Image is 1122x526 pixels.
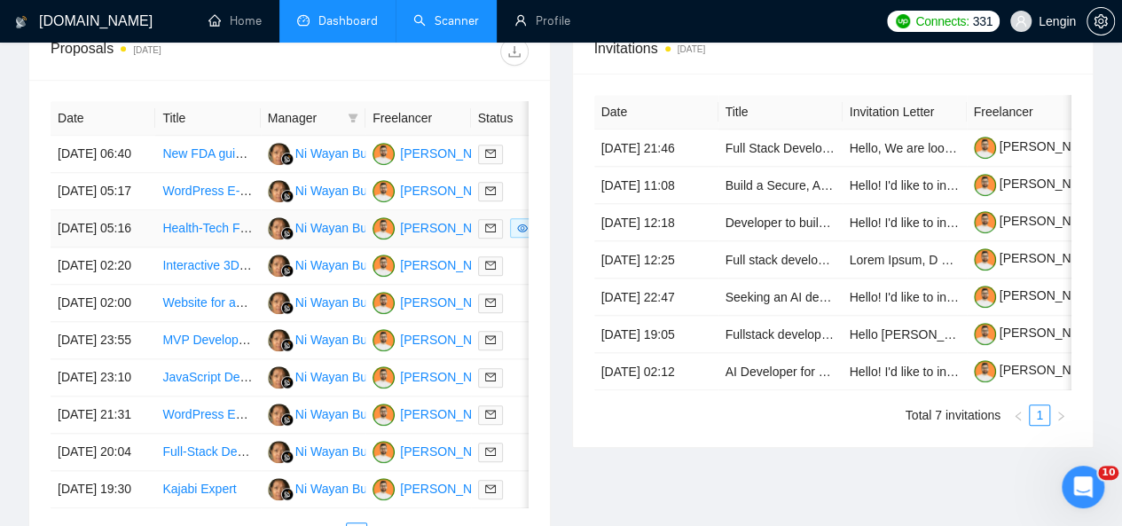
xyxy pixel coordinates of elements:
[268,143,290,165] img: NW
[295,144,395,163] div: Ni Wayan Budiarti
[51,396,155,434] td: [DATE] 21:31
[400,181,502,200] div: [PERSON_NAME]
[485,446,496,457] span: mail
[718,130,843,167] td: Full Stack Developer with React and Nest.js
[268,217,290,239] img: NW
[295,255,395,275] div: Ni Wayan Budiarti
[594,95,718,130] th: Date
[373,332,502,346] a: TM[PERSON_NAME]
[155,173,260,210] td: WordPress E-commerce Website Development
[718,167,843,204] td: Build a Secure, AI-Powered Consumer Platform - Full Stack Engineer (Fixed-Price $25k+)
[974,248,996,271] img: c1NLmzrk-0pBZjOo1nLSJnOz0itNHKTdmMHAt8VIsLFzaWqqsJDJtcFyV3OYvrqgu3
[726,253,836,267] a: Full stack developer
[373,441,395,463] img: TM
[268,292,290,314] img: NW
[594,167,718,204] td: [DATE] 11:08
[915,12,969,31] span: Connects:
[133,45,161,55] time: [DATE]
[974,360,996,382] img: c1NLmzrk-0pBZjOo1nLSJnOz0itNHKTdmMHAt8VIsLFzaWqqsJDJtcFyV3OYvrqgu3
[1087,14,1114,28] span: setting
[295,293,395,312] div: Ni Wayan Budiarti
[268,441,290,463] img: NW
[1030,405,1049,425] a: 1
[162,407,427,421] a: WordPress Expert Needed for Ongoing Projects
[485,223,496,233] span: mail
[162,370,487,384] a: JavaScript Developer with React JS and NodeJS Expertise
[400,144,502,163] div: [PERSON_NAME]
[726,141,967,155] a: Full Stack Developer with React and Nest.js
[373,404,395,426] img: TM
[295,442,395,461] div: Ni Wayan Budiarti
[594,37,1072,59] span: Invitations
[51,471,155,508] td: [DATE] 19:30
[718,204,843,241] td: Developer to build AI Text to Speech Tool (Long Term)
[896,14,910,28] img: upwork-logo.png
[1098,466,1118,480] span: 10
[972,12,992,31] span: 331
[51,247,155,285] td: [DATE] 02:20
[373,369,502,383] a: TM[PERSON_NAME]
[268,145,395,160] a: NWNi Wayan Budiarti
[268,332,395,346] a: NWNi Wayan Budiarti
[413,13,479,28] a: searchScanner
[162,184,422,198] a: WordPress E-commerce Website Development
[268,220,395,234] a: NWNi Wayan Budiarti
[51,359,155,396] td: [DATE] 23:10
[974,137,996,159] img: c1NLmzrk-0pBZjOo1nLSJnOz0itNHKTdmMHAt8VIsLFzaWqqsJDJtcFyV3OYvrqgu3
[373,366,395,389] img: TM
[718,95,843,130] th: Title
[514,13,570,28] a: userProfile
[261,101,365,136] th: Manager
[373,329,395,351] img: TM
[594,241,718,279] td: [DATE] 12:25
[373,292,395,314] img: TM
[1087,7,1115,35] button: setting
[295,181,395,200] div: Ni Wayan Budiarti
[974,214,1102,228] a: [PERSON_NAME]
[268,257,395,271] a: NWNi Wayan Budiarti
[51,322,155,359] td: [DATE] 23:55
[281,413,294,426] img: gigradar-bm.png
[1087,14,1115,28] a: setting
[718,316,843,353] td: Fullstack developer for complete vacation rental booking platform
[485,148,496,159] span: mail
[373,257,502,271] a: TM[PERSON_NAME]
[485,409,496,420] span: mail
[295,367,395,387] div: Ni Wayan Budiarti
[281,153,294,165] img: gigradar-bm.png
[718,241,843,279] td: Full stack developer
[51,173,155,210] td: [DATE] 05:17
[348,113,358,123] span: filter
[268,444,395,458] a: NWNi Wayan Budiarti
[155,322,260,359] td: MVP Development for DentaSync Platform
[373,481,502,495] a: TM[PERSON_NAME]
[373,145,502,160] a: TM[PERSON_NAME]
[295,404,395,424] div: Ni Wayan Budiarti
[974,323,996,345] img: c1NLmzrk-0pBZjOo1nLSJnOz0itNHKTdmMHAt8VIsLFzaWqqsJDJtcFyV3OYvrqgu3
[295,479,395,499] div: Ni Wayan Budiarti
[162,146,646,161] a: New FDA guidelines related to compliance and cybersecurity in Class II medical devices
[400,479,502,499] div: [PERSON_NAME]
[974,288,1102,302] a: [PERSON_NAME]
[594,204,718,241] td: [DATE] 12:18
[373,217,395,239] img: TM
[974,251,1102,265] a: [PERSON_NAME]
[373,478,395,500] img: TM
[51,285,155,322] td: [DATE] 02:00
[268,329,290,351] img: NW
[162,295,286,310] a: Website for an auction
[51,37,289,66] div: Proposals
[318,13,378,28] span: Dashboard
[365,101,470,136] th: Freelancer
[373,444,502,458] a: TM[PERSON_NAME]
[162,221,496,235] a: Health-Tech Full-Stack Developer for HIPAA-Compliant MVP
[373,183,502,197] a: TM[PERSON_NAME]
[594,353,718,390] td: [DATE] 02:12
[51,136,155,173] td: [DATE] 06:40
[281,451,294,463] img: gigradar-bm.png
[974,177,1102,191] a: [PERSON_NAME]
[726,365,1121,379] a: AI Developer for Roadmap Completion & Avatar Persona Customization
[594,316,718,353] td: [DATE] 19:05
[155,101,260,136] th: Title
[373,406,502,420] a: TM[PERSON_NAME]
